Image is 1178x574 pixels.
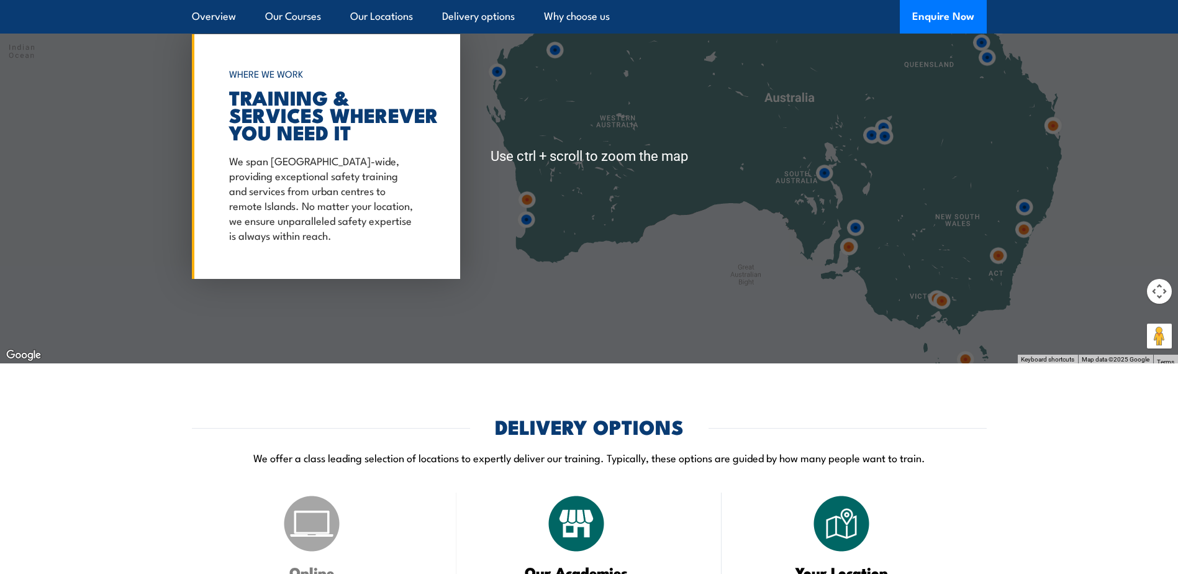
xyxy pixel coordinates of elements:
button: Map camera controls [1147,279,1172,304]
h6: WHERE WE WORK [229,63,417,85]
img: Google [3,347,44,363]
h2: TRAINING & SERVICES WHEREVER YOU NEED IT [229,88,417,140]
a: Terms (opens in new tab) [1157,358,1174,365]
span: Map data ©2025 Google [1082,356,1149,363]
p: We span [GEOGRAPHIC_DATA]-wide, providing exceptional safety training and services from urban cen... [229,153,417,242]
a: Open this area in Google Maps (opens a new window) [3,347,44,363]
button: Drag Pegman onto the map to open Street View [1147,324,1172,348]
p: We offer a class leading selection of locations to expertly deliver our training. Typically, thes... [192,450,987,465]
h2: DELIVERY OPTIONS [495,417,684,435]
button: Keyboard shortcuts [1021,355,1074,364]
